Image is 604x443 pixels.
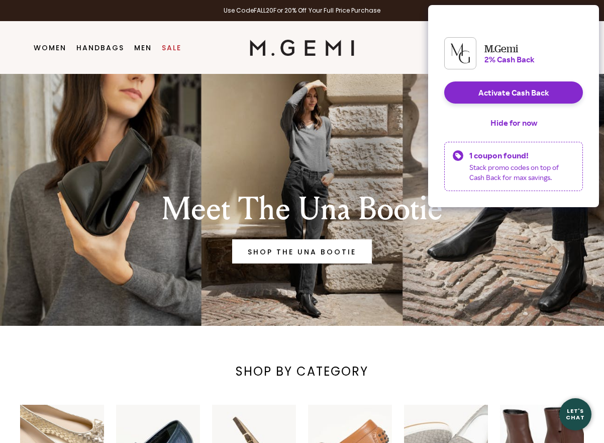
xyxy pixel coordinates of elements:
strong: FALL20 [254,6,274,15]
img: M.Gemi [250,40,355,56]
a: Banner primary button [232,239,372,263]
a: Handbags [76,44,124,52]
div: Let's Chat [559,408,591,420]
a: Sale [162,44,181,52]
a: Women [34,44,66,52]
div: Meet The Una Bootie [116,191,488,227]
a: Men [134,44,152,52]
div: SHOP BY CATEGORY [227,364,378,380]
